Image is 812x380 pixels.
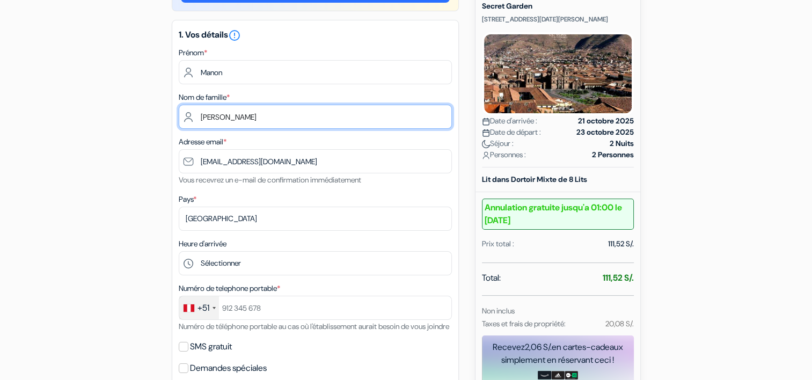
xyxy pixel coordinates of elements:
div: +51 [197,302,209,315]
img: uber-uber-eats-card.png [565,371,578,379]
strong: 21 octobre 2025 [578,115,634,127]
label: Heure d'arrivée [179,238,226,250]
label: Prénom [179,47,207,59]
span: Total: [482,272,501,284]
h5: Secret Garden [482,2,634,11]
strong: 111,52 S/. [603,272,634,283]
span: Date de départ : [482,127,541,138]
input: Entrez votre prénom [179,60,452,84]
img: user_icon.svg [482,151,490,159]
label: Numéro de telephone portable [179,283,280,294]
small: 20,08 S/. [605,319,633,328]
div: Recevez en cartes-cadeaux simplement en réservant ceci ! [482,341,634,367]
div: Peru (Perú): +51 [179,296,219,319]
img: amazon-card-no-text.png [538,371,551,379]
small: Non inclus [482,306,515,316]
label: Pays [179,194,196,205]
input: Entrer le nom de famille [179,105,452,129]
span: Date d'arrivée : [482,115,537,127]
p: [STREET_ADDRESS][DATE][PERSON_NAME] [482,15,634,24]
label: Nom de famille [179,92,230,103]
i: error_outline [228,29,241,42]
small: Taxes et frais de propriété: [482,319,566,328]
strong: 2 Personnes [592,149,634,160]
h5: 1. Vos détails [179,29,452,42]
input: Entrer adresse e-mail [179,149,452,173]
span: Séjour : [482,138,514,149]
strong: 23 octobre 2025 [576,127,634,138]
b: Lit dans Dortoir Mixte de 8 Lits [482,174,587,184]
a: error_outline [228,29,241,40]
b: Annulation gratuite jusqu'a 01:00 le [DATE] [482,199,634,230]
img: adidas-card.png [551,371,565,379]
small: Vous recevrez un e-mail de confirmation immédiatement [179,175,361,185]
img: calendar.svg [482,118,490,126]
span: Personnes : [482,149,526,160]
strong: 2 Nuits [610,138,634,149]
img: moon.svg [482,140,490,148]
label: Adresse email [179,136,226,148]
span: 2,06 S/. [525,341,552,353]
input: 912 345 678 [179,296,452,320]
img: calendar.svg [482,129,490,137]
small: Numéro de téléphone portable au cas où l'établissement aurait besoin de vous joindre [179,321,449,331]
label: Demandes spéciales [190,361,267,376]
div: Prix total : [482,238,514,250]
label: SMS gratuit [190,339,232,354]
div: 111,52 S/. [608,238,634,250]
